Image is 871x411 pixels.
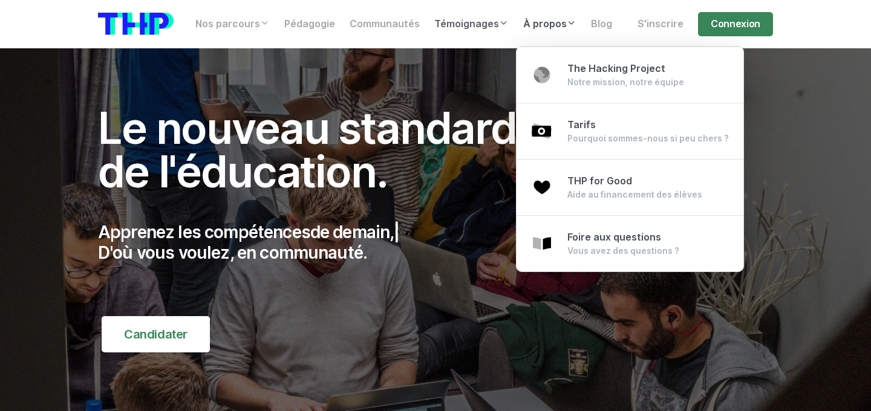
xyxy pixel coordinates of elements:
a: Connexion [698,12,773,36]
img: heart-3dc04c8027ce09cac19c043a17b15ac7.svg [531,176,553,198]
h1: Le nouveau standard de l'éducation. [98,106,543,193]
span: Foire aux questions [567,231,661,243]
span: The Hacking Project [567,63,665,74]
a: S'inscrire [630,12,691,36]
div: Notre mission, notre équipe [567,76,684,88]
a: Tarifs Pourquoi sommes-nous si peu chers ? [517,103,743,160]
a: À propos [516,12,584,36]
div: Aide au financement des élèves [567,189,702,201]
a: Communautés [342,12,427,36]
span: de demain, [310,222,394,242]
img: logo [98,13,174,35]
img: book-open-effebd538656b14b08b143ef14f57c46.svg [531,233,553,254]
a: Candidater [102,316,210,352]
span: THP for Good [567,175,632,187]
a: The Hacking Project Notre mission, notre équipe [517,47,743,103]
a: Témoignages [427,12,516,36]
a: Nos parcours [188,12,277,36]
img: money-9ea4723cc1eb9d308b63524c92a724aa.svg [531,120,553,142]
div: Pourquoi sommes-nous si peu chers ? [567,132,729,144]
a: Pédagogie [277,12,342,36]
div: Vous avez des questions ? [567,245,679,257]
a: Foire aux questions Vous avez des questions ? [517,215,743,271]
p: Apprenez les compétences D'où vous voulez, en communauté. [98,222,543,263]
span: Tarifs [567,119,596,131]
a: Blog [584,12,619,36]
a: THP for Good Aide au financement des élèves [517,159,743,216]
span: | [394,222,399,242]
img: earth-532ca4cfcc951ee1ed9d08868e369144.svg [531,64,553,86]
